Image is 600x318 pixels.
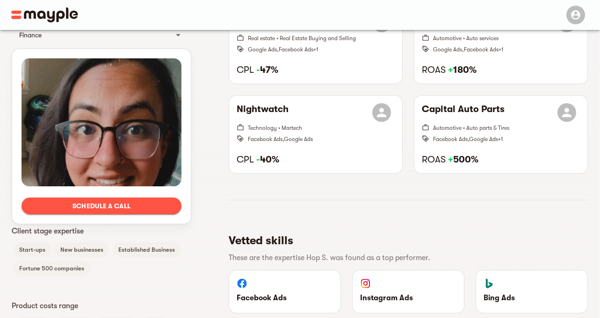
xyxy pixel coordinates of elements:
[553,273,600,318] iframe: Chat Widget
[469,136,498,142] span: Google Ads
[414,96,587,173] button: Capital Auto PartsAutomotive • Auto parts & TiresFacebook Ads,Google Ads+1ROAS +500%
[256,64,260,75] span: -
[14,263,90,274] span: Fortune 500 companies
[55,244,109,255] span: New businesses
[248,125,302,131] span: Technology • Martech
[256,154,260,165] span: -
[237,154,395,166] h6: CPL
[229,96,402,173] button: NightwatchTechnology • MartechFacebook Ads,Google AdsCPL -40%
[256,154,279,165] strong: 40%
[256,64,278,75] strong: 47%
[433,46,464,53] span: Google Ads ,
[498,136,503,142] span: + 1
[561,10,589,18] span: Menu
[422,64,580,76] h6: ROAS
[448,154,478,165] strong: 500%
[433,136,469,142] span: Facebook Ads ,
[113,244,181,255] span: Established Business
[248,136,284,142] span: Facebook Ads ,
[248,35,356,42] span: Real estate • Real Estate Buying and Selling
[14,244,51,255] span: Start-ups
[448,64,477,75] strong: 180%
[12,226,191,237] p: Client stage expertise
[499,46,504,53] span: + 1
[12,24,191,46] div: Finance
[433,35,499,42] span: Automotive • Auto services
[433,125,509,131] span: Automotive • Auto parts & Tires
[422,154,580,166] h6: ROAS
[279,46,313,53] span: Facebook Ads
[229,233,580,248] h5: Vetted skills
[313,46,318,53] span: + 1
[284,136,313,142] span: Google Ads
[11,7,78,22] img: Main logo
[422,103,505,122] h6: Capital Auto Parts
[448,154,453,165] span: +
[19,29,167,41] div: Finance
[229,6,402,84] button: Daytona HomesReal estate • Real Estate Buying and SellingGoogle Ads,Facebook Ads+1CPL -47%
[360,292,456,304] p: Instagram Ads
[237,103,289,122] h6: Nightwatch
[237,64,395,76] h6: CPL
[448,64,453,75] span: +
[414,6,587,84] button: instaMekAutomotive • Auto servicesGoogle Ads,Facebook Ads+1ROAS +180%
[248,46,279,53] span: Google Ads ,
[464,46,499,53] span: Facebook Ads
[484,292,580,304] p: Bing Ads
[237,292,333,304] p: Facebook Ads
[12,300,191,311] p: Product costs range
[229,252,580,263] p: These are the expertise Hop S. was found as a top performer.
[12,46,191,69] div: Nonprofit & Government
[22,198,181,214] button: Schedule a call
[29,200,174,212] span: Schedule a call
